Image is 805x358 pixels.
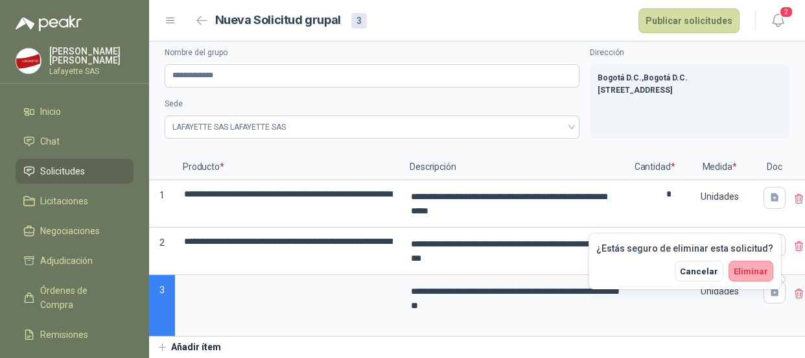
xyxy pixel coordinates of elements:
button: Eliminar [729,261,773,281]
span: Negociaciones [40,224,100,238]
p: Doc [758,154,791,180]
a: Órdenes de Compra [16,278,134,317]
span: 2 [779,6,793,18]
p: 3 [149,275,175,337]
label: Sede [165,98,579,110]
a: Solicitudes [16,159,134,184]
label: Dirección [590,47,789,59]
a: Negociaciones [16,219,134,243]
p: [STREET_ADDRESS] [598,84,782,97]
span: Licitaciones [40,194,88,208]
a: Chat [16,129,134,154]
span: Inicio [40,104,61,119]
div: 3 [351,13,367,29]
a: Licitaciones [16,189,134,213]
h2: Nueva Solicitud grupal [215,11,341,30]
p: Producto [175,154,402,180]
label: Nombre del grupo [165,47,579,59]
img: Company Logo [16,49,41,73]
img: Logo peakr [16,16,82,31]
div: Unidades [682,182,757,211]
div: ¿Estás seguro de eliminar esta solicitud? [596,241,773,256]
span: Remisiones [40,328,88,342]
span: Adjudicación [40,254,93,268]
p: [PERSON_NAME] [PERSON_NAME] [49,47,134,65]
button: Publicar solicitudes [638,8,740,33]
p: Bogotá D.C. , Bogotá D.C. [598,72,782,84]
span: Solicitudes [40,164,85,178]
span: Órdenes de Compra [40,283,121,312]
button: 2 [766,9,789,32]
div: Unidades [682,276,757,306]
span: Eliminar [734,267,768,276]
p: Descripción [402,154,629,180]
p: Medida [681,154,758,180]
span: Cancelar [680,267,718,276]
a: Remisiones [16,322,134,347]
p: 2 [149,228,175,275]
p: Lafayette SAS [49,67,134,75]
span: Chat [40,134,60,149]
a: Inicio [16,99,134,124]
a: Adjudicación [16,248,134,273]
div: Unidades [682,229,757,259]
p: 1 [149,180,175,228]
span: LAFAYETTE SAS LAFAYETTE SAS [172,117,572,137]
button: Cancelar [675,261,723,281]
p: Cantidad [629,154,681,180]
